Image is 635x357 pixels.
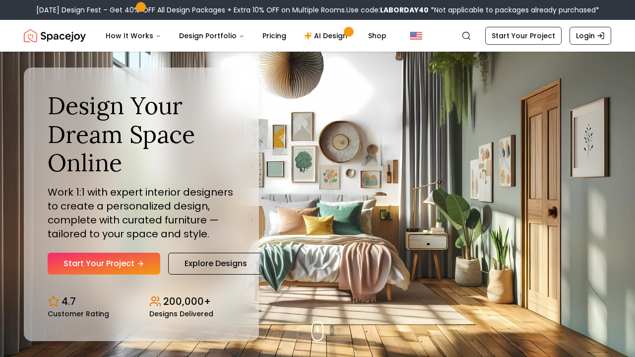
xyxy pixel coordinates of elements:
[254,26,294,46] a: Pricing
[98,26,169,46] button: How It Works
[410,30,422,42] img: United States
[24,20,611,52] nav: Global
[48,185,235,241] p: Work 1:1 with expert interior designers to create a personalized design, complete with curated fu...
[485,27,562,45] a: Start Your Project
[168,253,263,275] a: Explore Designs
[48,91,235,177] h1: Design Your Dream Space Online
[163,294,211,308] p: 200,000+
[149,310,213,317] small: Designs Delivered
[98,26,394,46] nav: Main
[570,27,611,45] a: Login
[429,5,599,15] span: *Not applicable to packages already purchased*
[296,26,358,46] a: AI Design
[380,5,429,15] b: LABORDAY40
[48,253,160,275] a: Start Your Project
[346,5,429,15] span: Use code:
[36,5,599,15] div: [DATE] Design Fest – Get 40% OFF All Design Packages + Extra 10% OFF on Multiple Rooms.
[48,286,235,317] div: Design stats
[62,294,76,308] p: 4.7
[24,26,86,46] a: Spacejoy
[48,310,109,317] small: Customer Rating
[171,26,253,46] button: Design Portfolio
[24,26,86,46] img: Spacejoy Logo
[360,26,394,46] a: Shop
